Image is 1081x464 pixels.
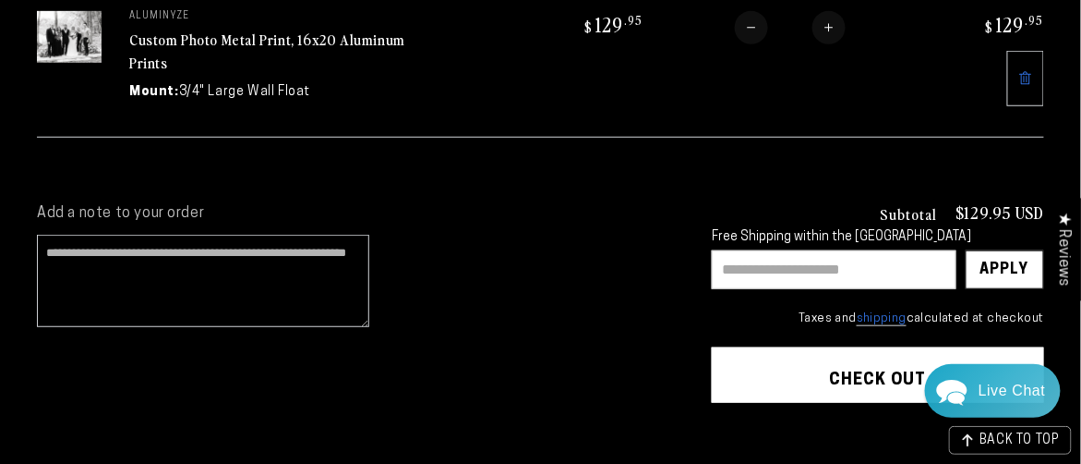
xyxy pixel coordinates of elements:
[129,82,179,102] dt: Mount:
[129,11,406,22] p: aluminyze
[37,11,102,63] img: 16"x20" Rectangle Silver Glossy Aluminyzed Photo
[712,348,1044,403] button: Check out
[712,230,1044,246] div: Free Shipping within the [GEOGRAPHIC_DATA]
[925,364,1061,418] div: Chat widget toggle
[37,204,675,224] label: Add a note to your order
[880,206,937,221] h3: Subtotal
[1007,51,1044,106] a: Remove 16"x20" Rectangle Silver Glossy Aluminyzed Photo
[584,18,593,36] span: $
[712,310,1044,328] small: Taxes and calculated at checkout
[179,82,311,102] dd: 3/4" Large Wall Float
[129,29,405,73] a: Custom Photo Metal Print, 16x20 Aluminum Prints
[979,434,1060,447] span: BACK TO TOP
[768,11,812,44] input: Quantity for Custom Photo Metal Print, 16x20 Aluminum Prints
[983,11,1044,37] bdi: 129
[1046,198,1081,300] div: Click to open Judge.me floating reviews tab
[1026,12,1044,28] sup: .95
[986,18,994,36] span: $
[624,12,643,28] sup: .95
[979,364,1046,418] div: Contact Us Directly
[582,11,643,37] bdi: 129
[955,204,1044,221] p: $129.95 USD
[857,312,907,326] a: shipping
[980,251,1029,288] div: Apply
